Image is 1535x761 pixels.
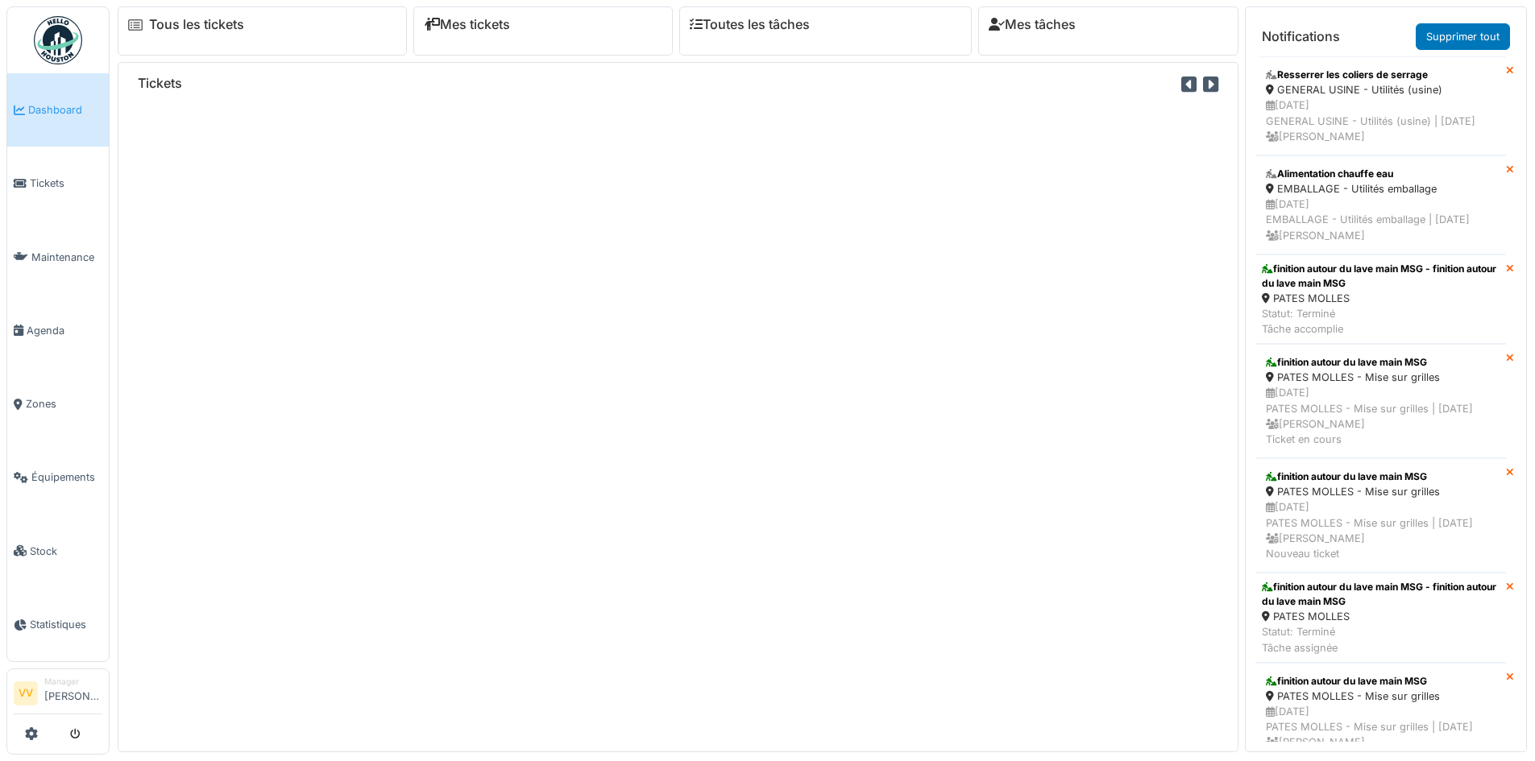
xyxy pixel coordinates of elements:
div: [DATE] PATES MOLLES - Mise sur grilles | [DATE] [PERSON_NAME] Nouveau ticket [1266,499,1496,561]
div: PATES MOLLES - Mise sur grilles [1266,370,1496,385]
h6: Notifications [1262,29,1340,44]
a: Resserrer les coliers de serrage GENERAL USINE - Utilités (usine) [DATE]GENERAL USINE - Utilités ... [1255,56,1506,155]
div: GENERAL USINE - Utilités (usine) [1266,82,1496,97]
div: finition autour du lave main MSG - finition autour du lave main MSG [1262,262,1500,291]
div: EMBALLAGE - Utilités emballage [1266,181,1496,196]
a: Tickets [7,147,109,220]
div: finition autour du lave main MSG [1266,469,1496,484]
a: Mes tickets [424,17,510,32]
div: PATES MOLLES - Mise sur grilles [1266,484,1496,499]
div: PATES MOLLES [1262,609,1500,624]
span: Maintenance [31,250,102,265]
a: Stock [7,515,109,588]
span: Dashboard [28,102,102,118]
a: Supprimer tout [1416,23,1510,50]
a: Maintenance [7,221,109,294]
h6: Tickets [138,76,182,91]
a: Zones [7,367,109,440]
div: Alimentation chauffe eau [1266,167,1496,181]
li: VV [14,681,38,705]
a: Alimentation chauffe eau EMBALLAGE - Utilités emballage [DATE]EMBALLAGE - Utilités emballage | [D... [1255,155,1506,254]
a: Statistiques [7,588,109,661]
span: Statistiques [30,617,102,632]
div: PATES MOLLES [1262,291,1500,306]
a: Tous les tickets [149,17,244,32]
a: VV Manager[PERSON_NAME] [14,676,102,714]
div: [DATE] PATES MOLLES - Mise sur grilles | [DATE] [PERSON_NAME] Ticket en cours [1266,385,1496,447]
div: PATES MOLLES - Mise sur grilles [1266,689,1496,704]
a: Mes tâches [989,17,1076,32]
div: finition autour du lave main MSG [1266,355,1496,370]
div: finition autour du lave main MSG - finition autour du lave main MSG [1262,580,1500,609]
a: finition autour du lave main MSG PATES MOLLES - Mise sur grilles [DATE]PATES MOLLES - Mise sur gr... [1255,344,1506,458]
li: [PERSON_NAME] [44,676,102,710]
span: Tickets [30,176,102,191]
a: Équipements [7,440,109,514]
span: Zones [26,396,102,412]
a: finition autour du lave main MSG PATES MOLLES - Mise sur grilles [DATE]PATES MOLLES - Mise sur gr... [1255,458,1506,573]
a: Dashboard [7,73,109,147]
div: [DATE] EMBALLAGE - Utilités emballage | [DATE] [PERSON_NAME] [1266,196,1496,243]
div: Statut: Terminé Tâche accomplie [1262,306,1500,337]
a: finition autour du lave main MSG - finition autour du lave main MSG PATES MOLLES Statut: TerminéT... [1255,573,1506,663]
div: [DATE] GENERAL USINE - Utilités (usine) | [DATE] [PERSON_NAME] [1266,97,1496,144]
a: Agenda [7,294,109,367]
div: Statut: Terminé Tâche assignée [1262,624,1500,655]
span: Équipements [31,469,102,485]
img: Badge_color-CXgf-gQk.svg [34,16,82,64]
a: finition autour du lave main MSG - finition autour du lave main MSG PATES MOLLES Statut: TerminéT... [1255,254,1506,345]
div: finition autour du lave main MSG [1266,674,1496,689]
a: Toutes les tâches [690,17,810,32]
div: Resserrer les coliers de serrage [1266,68,1496,82]
span: Agenda [27,323,102,338]
div: Manager [44,676,102,688]
span: Stock [30,544,102,559]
